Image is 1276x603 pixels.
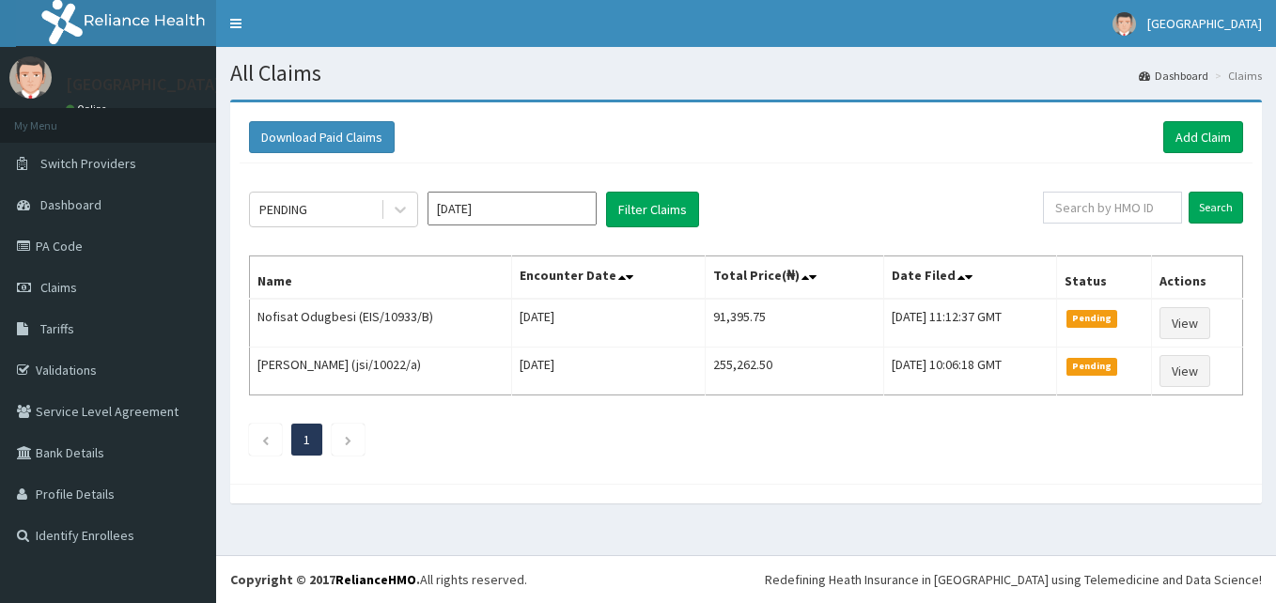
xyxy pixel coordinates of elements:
[606,192,699,227] button: Filter Claims
[250,348,512,395] td: [PERSON_NAME] (jsi/10022/a)
[40,155,136,172] span: Switch Providers
[335,571,416,588] a: RelianceHMO
[1043,192,1182,224] input: Search by HMO ID
[344,431,352,448] a: Next page
[1113,12,1136,36] img: User Image
[1189,192,1243,224] input: Search
[66,76,221,93] p: [GEOGRAPHIC_DATA]
[259,200,307,219] div: PENDING
[1139,68,1208,84] a: Dashboard
[40,320,74,337] span: Tariffs
[40,196,101,213] span: Dashboard
[303,431,310,448] a: Page 1 is your current page
[261,431,270,448] a: Previous page
[512,256,705,300] th: Encounter Date
[230,61,1262,85] h1: All Claims
[1147,15,1262,32] span: [GEOGRAPHIC_DATA]
[216,555,1276,603] footer: All rights reserved.
[428,192,597,225] input: Select Month and Year
[1210,68,1262,84] li: Claims
[40,279,77,296] span: Claims
[9,56,52,99] img: User Image
[765,570,1262,589] div: Redefining Heath Insurance in [GEOGRAPHIC_DATA] using Telemedicine and Data Science!
[1066,310,1118,327] span: Pending
[512,299,705,348] td: [DATE]
[250,299,512,348] td: Nofisat Odugbesi (EIS/10933/B)
[884,348,1057,395] td: [DATE] 10:06:18 GMT
[1151,256,1242,300] th: Actions
[1066,358,1118,375] span: Pending
[250,256,512,300] th: Name
[1056,256,1151,300] th: Status
[512,348,705,395] td: [DATE]
[705,256,883,300] th: Total Price(₦)
[1159,307,1210,339] a: View
[66,102,111,116] a: Online
[884,299,1057,348] td: [DATE] 11:12:37 GMT
[1159,355,1210,387] a: View
[1163,121,1243,153] a: Add Claim
[230,571,420,588] strong: Copyright © 2017 .
[705,299,883,348] td: 91,395.75
[705,348,883,395] td: 255,262.50
[884,256,1057,300] th: Date Filed
[249,121,395,153] button: Download Paid Claims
